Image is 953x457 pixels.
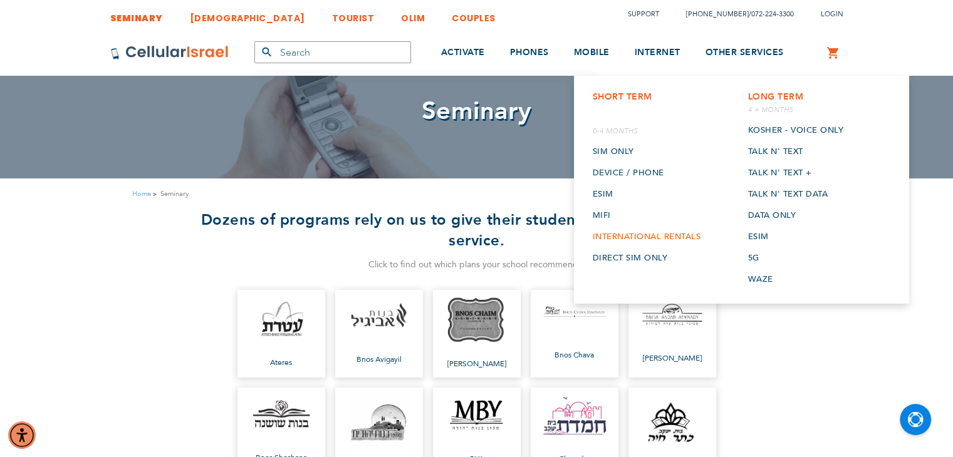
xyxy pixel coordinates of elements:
a: OTHER SERVICES [706,29,784,76]
img: Chemdas [543,397,606,434]
a: INTERNET [635,29,680,76]
img: Ateres [250,299,313,339]
a: International rentals [593,226,701,247]
span: Login [821,9,843,19]
a: Data only [747,205,843,226]
a: TOURIST [332,3,375,26]
a: Ateres [237,290,325,377]
a: COUPLES [452,3,496,26]
img: Bnos Chaim [445,297,508,344]
a: Bnos Avigayil [335,290,423,377]
div: Accessibility Menu [8,421,36,449]
a: OLIM [401,3,425,26]
img: Bnos Avigayil [348,301,410,331]
a: [PERSON_NAME] [433,290,521,377]
strong: Short term [593,91,652,103]
a: Device / Phone [593,162,701,183]
a: Waze [747,269,843,290]
input: Search [254,41,411,63]
span: Ateres [250,356,313,369]
a: ESIM [747,226,843,247]
a: Talk n' Text Data [747,183,843,205]
a: Bnos Chava [531,290,618,377]
a: SEMINARY [110,3,163,26]
a: [DEMOGRAPHIC_DATA] [190,3,305,26]
a: MOBILE [574,29,610,76]
img: Cellular Israel Logo [110,45,229,60]
a: ACTIVATE [441,29,485,76]
img: Keser Chaya [641,393,704,445]
span: OTHER SERVICES [706,46,784,58]
strong: Seminary [160,188,189,200]
a: Mifi [593,205,701,226]
h2: Dozens of programs rely on us to give their students stress-free cell phone service. [184,210,770,251]
span: MOBILE [574,46,610,58]
span: PHONES [510,46,549,58]
a: Kosher - voice only [747,120,843,141]
strong: Long Term [747,91,803,103]
span: [PERSON_NAME] [445,357,508,371]
a: ESIM [593,183,701,205]
a: SIM Only [593,141,701,162]
a: Talk n' Text [747,141,843,162]
a: 072-224-3300 [751,9,794,19]
a: PHONES [510,29,549,76]
a: 5G [747,247,843,269]
a: Direct SIM Only [593,247,701,269]
a: Talk n' Text + [747,162,843,183]
img: Bnos Shoshana [250,398,313,431]
span: Bnos Avigayil [348,353,410,366]
a: Support [628,9,659,19]
a: Home [132,189,151,198]
span: [PERSON_NAME] [641,352,704,365]
span: INTERNET [635,46,680,58]
span: Seminary [422,94,532,128]
div: Click to find out which plans your school recommends. [184,257,770,273]
sapn: 4 + Months [747,105,843,115]
sapn: 0-4 Months [593,126,701,136]
li: / [674,5,794,23]
a: [PHONE_NUMBER] [686,9,749,19]
img: Bnos Yehudis [348,391,410,453]
a: [PERSON_NAME] [628,290,716,377]
img: Bnos Chava [543,306,606,317]
img: BYA [445,398,508,433]
span: Bnos Chava [543,349,606,362]
img: Bnos Sara [641,303,704,326]
span: ACTIVATE [441,46,485,58]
